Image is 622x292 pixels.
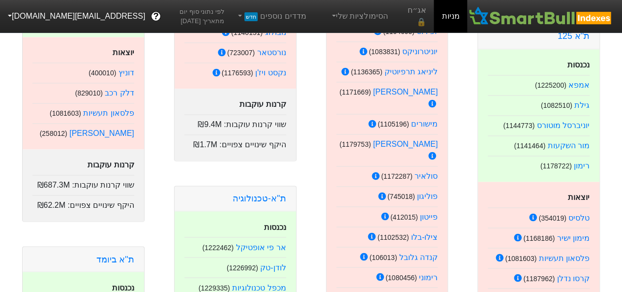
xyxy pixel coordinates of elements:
a: מישורים [411,120,438,128]
small: ( 1102532 ) [378,233,409,241]
a: יוניברסל מוטורס [537,121,590,130]
small: ( 1187962 ) [523,274,555,282]
small: ( 1179753 ) [339,140,371,148]
a: הסימולציות שלי [326,6,392,26]
a: ת''א 125 [558,31,590,41]
small: ( 1081603 ) [505,254,536,262]
small: ( 1105196 ) [378,120,409,128]
a: [PERSON_NAME] [373,140,438,148]
a: [PERSON_NAME] [69,129,134,137]
small: ( 354019 ) [538,214,566,222]
small: ( 1225200 ) [535,81,566,89]
a: סולאיר [415,172,438,180]
a: פייטון [420,212,438,221]
strong: קרנות עוקבות [88,161,134,169]
a: פוליגון [417,192,438,200]
small: ( 1222462 ) [202,243,234,251]
a: ליניאג תרפיוטיק [385,67,438,76]
a: גילת [574,101,590,109]
a: פלסאון תעשיות [539,254,590,262]
a: פלסאון תעשיות [83,109,134,117]
small: ( 1229335 ) [199,284,230,292]
div: היקף שינויים צפויים : [32,195,134,211]
a: נורסטאר [257,48,286,57]
small: ( 1144773 ) [503,122,534,130]
small: ( 1172287 ) [381,172,413,180]
a: צילו-בלו [411,232,438,241]
small: ( 1080456 ) [385,273,417,281]
strong: קרנות עוקבות [239,100,286,108]
a: ת''א-טכנולוגיה [233,194,286,203]
small: ( 1081603 ) [50,109,81,117]
small: ( 1226992 ) [227,263,258,271]
small: ( 1141464 ) [514,142,545,150]
div: היקף שינויים צפויים : [184,134,286,151]
a: מדדים נוספיםחדש [232,6,310,26]
a: ת''א ביומד [96,254,134,264]
div: שווי קרנות עוקבות : [32,175,134,191]
a: נקסט ויז'ן [255,68,286,77]
small: ( 745018 ) [387,193,415,200]
strong: נכנסות [112,283,134,292]
small: ( 258012 ) [40,130,67,137]
strong: יוצאות [568,193,590,201]
a: דלק רכב [105,89,134,97]
a: מכפל טכנולוגיות [232,283,286,292]
a: דוניץ [118,68,134,77]
a: קנדה גלובל [399,253,438,261]
small: ( 1178722 ) [540,162,572,170]
strong: נכנסות [264,223,286,231]
small: ( 723007 ) [227,49,255,57]
div: שווי קרנות עוקבות : [184,114,286,130]
small: ( 1082510 ) [541,101,572,109]
a: נובולוג [265,28,286,36]
strong: נכנסות [567,61,590,69]
a: אר פי אופטיקל [236,243,286,251]
span: ? [153,10,159,23]
small: ( 1171669 ) [339,88,371,96]
a: קרסו נדלן [557,274,590,282]
span: ₪687.3M [37,181,70,189]
small: ( 1168186 ) [523,234,555,242]
small: ( 1083831 ) [369,48,400,56]
a: יוניטרוניקס [402,47,438,56]
a: רימוני [419,273,438,281]
span: לפי נתוני סוף יום מתאריך [DATE] [167,7,224,26]
span: ₪9.4M [198,120,222,129]
a: טלסיס [568,213,590,222]
small: ( 1136365 ) [351,68,382,76]
small: ( 400010 ) [89,69,116,77]
strong: יוצאות [113,48,134,57]
small: ( 1140151 ) [231,29,263,36]
span: חדש [244,12,258,21]
a: רימון [574,162,590,170]
span: ₪1.7M [193,140,217,149]
small: ( 829010 ) [75,89,103,97]
a: [PERSON_NAME] [373,88,438,96]
a: מור השקעות [548,141,590,150]
small: ( 412015 ) [390,213,418,221]
a: לודן-טק [260,263,286,271]
a: מימון ישיר [557,233,590,242]
small: ( 1176593 ) [222,69,253,77]
small: ( 106013 ) [369,253,397,261]
a: אמפא [568,81,590,89]
span: ₪62.2M [37,201,65,209]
